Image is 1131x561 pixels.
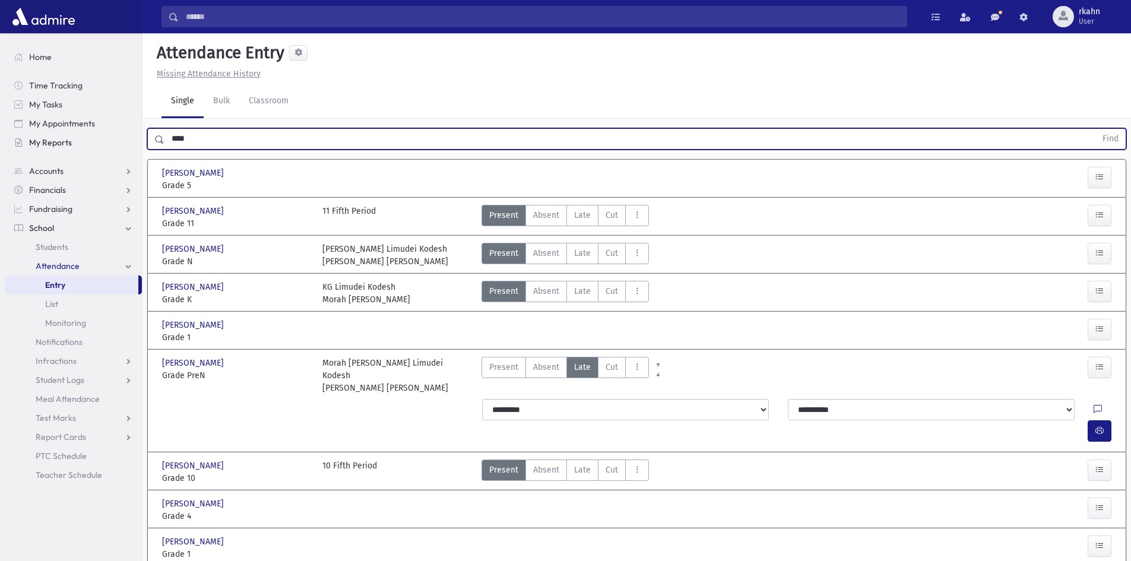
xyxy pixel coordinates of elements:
[1095,129,1126,149] button: Find
[533,209,559,221] span: Absent
[481,459,649,484] div: AttTypes
[322,357,471,394] div: Morah [PERSON_NAME] Limudei Kodesh [PERSON_NAME] [PERSON_NAME]
[162,472,311,484] span: Grade 10
[533,361,559,373] span: Absent
[152,43,284,63] h5: Attendance Entry
[45,299,58,309] span: List
[45,280,65,290] span: Entry
[152,69,261,79] a: Missing Attendance History
[162,548,311,560] span: Grade 1
[36,356,77,366] span: Infractions
[29,137,72,148] span: My Reports
[533,247,559,259] span: Absent
[5,199,142,218] a: Fundraising
[322,281,410,306] div: KG Limudei Kodesh Morah [PERSON_NAME]
[322,243,448,268] div: [PERSON_NAME] Limudei Kodesh [PERSON_NAME] [PERSON_NAME]
[36,242,68,252] span: Students
[574,247,591,259] span: Late
[574,361,591,373] span: Late
[162,243,226,255] span: [PERSON_NAME]
[29,118,95,129] span: My Appointments
[5,313,142,332] a: Monitoring
[322,205,376,230] div: 11 Fifth Period
[606,209,618,221] span: Cut
[29,80,83,91] span: Time Tracking
[5,256,142,275] a: Attendance
[481,205,649,230] div: AttTypes
[533,464,559,476] span: Absent
[606,464,618,476] span: Cut
[489,209,518,221] span: Present
[29,166,64,176] span: Accounts
[157,69,261,79] u: Missing Attendance History
[481,281,649,306] div: AttTypes
[36,470,102,480] span: Teacher Schedule
[5,370,142,389] a: Student Logs
[29,52,52,62] span: Home
[162,510,311,522] span: Grade 4
[5,47,142,66] a: Home
[29,99,62,110] span: My Tasks
[5,465,142,484] a: Teacher Schedule
[606,285,618,297] span: Cut
[162,497,226,510] span: [PERSON_NAME]
[36,337,83,347] span: Notifications
[5,76,142,95] a: Time Tracking
[489,464,518,476] span: Present
[162,167,226,179] span: [PERSON_NAME]
[5,351,142,370] a: Infractions
[162,217,311,230] span: Grade 11
[5,389,142,408] a: Meal Attendance
[5,275,138,294] a: Entry
[36,413,76,423] span: Test Marks
[5,332,142,351] a: Notifications
[36,261,80,271] span: Attendance
[489,361,518,373] span: Present
[162,281,226,293] span: [PERSON_NAME]
[162,255,311,268] span: Grade N
[574,209,591,221] span: Late
[204,85,239,118] a: Bulk
[322,459,377,484] div: 10 Fifth Period
[5,133,142,152] a: My Reports
[36,432,86,442] span: Report Cards
[574,285,591,297] span: Late
[162,357,226,369] span: [PERSON_NAME]
[162,205,226,217] span: [PERSON_NAME]
[489,285,518,297] span: Present
[9,5,78,28] img: AdmirePro
[606,361,618,373] span: Cut
[162,331,311,344] span: Grade 1
[36,375,84,385] span: Student Logs
[36,394,100,404] span: Meal Attendance
[5,408,142,427] a: Test Marks
[1079,7,1100,17] span: rkahn
[1079,17,1100,26] span: User
[5,218,142,237] a: School
[162,535,226,548] span: [PERSON_NAME]
[239,85,298,118] a: Classroom
[5,180,142,199] a: Financials
[45,318,86,328] span: Monitoring
[36,451,87,461] span: PTC Schedule
[29,204,72,214] span: Fundraising
[5,95,142,114] a: My Tasks
[162,179,311,192] span: Grade 5
[481,357,649,394] div: AttTypes
[179,6,907,27] input: Search
[574,464,591,476] span: Late
[606,247,618,259] span: Cut
[162,369,311,382] span: Grade PreN
[162,319,226,331] span: [PERSON_NAME]
[161,85,204,118] a: Single
[5,427,142,446] a: Report Cards
[5,114,142,133] a: My Appointments
[5,446,142,465] a: PTC Schedule
[5,161,142,180] a: Accounts
[5,237,142,256] a: Students
[489,247,518,259] span: Present
[481,243,649,268] div: AttTypes
[533,285,559,297] span: Absent
[29,185,66,195] span: Financials
[5,294,142,313] a: List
